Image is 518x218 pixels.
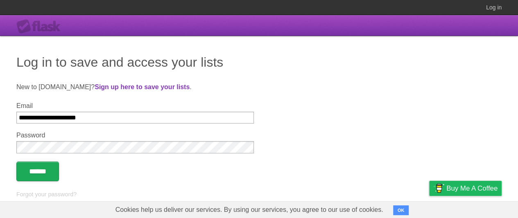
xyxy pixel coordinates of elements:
[107,202,391,218] span: Cookies help us deliver our services. By using our services, you agree to our use of cookies.
[16,132,254,139] label: Password
[393,205,409,215] button: OK
[95,83,190,90] a: Sign up here to save your lists
[429,181,502,196] a: Buy me a coffee
[16,19,66,34] div: Flask
[446,181,498,196] span: Buy me a coffee
[16,102,254,110] label: Email
[16,82,502,92] p: New to [DOMAIN_NAME]? .
[16,191,77,198] a: Forgot your password?
[16,52,502,72] h1: Log in to save and access your lists
[433,181,444,195] img: Buy me a coffee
